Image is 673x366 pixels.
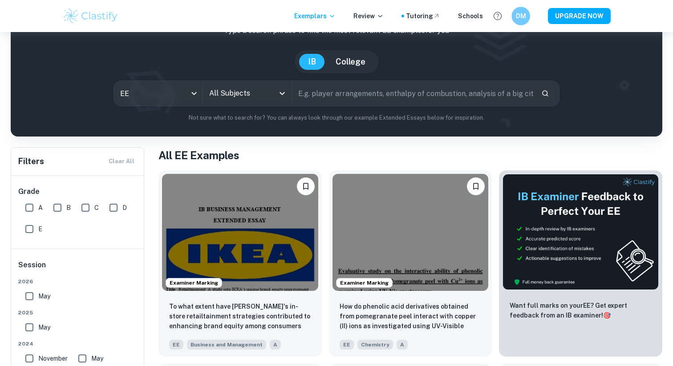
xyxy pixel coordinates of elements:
[299,54,325,70] button: IB
[18,309,138,317] span: 2025
[18,278,138,286] span: 2026
[276,87,288,100] button: Open
[340,340,354,350] span: EE
[18,260,138,278] h6: Session
[397,340,408,350] span: A
[166,279,222,287] span: Examiner Marking
[357,340,393,350] span: Chemistry
[329,170,492,357] a: Examiner MarkingBookmarkHow do phenolic acid derivatives obtained from pomegranate peel interact ...
[66,203,71,213] span: B
[18,186,138,197] h6: Grade
[340,302,482,332] p: How do phenolic acid derivatives obtained from pomegranate peel interact with copper (II) ions as...
[332,174,489,291] img: Chemistry EE example thumbnail: How do phenolic acid derivatives obtaine
[353,11,384,21] p: Review
[162,174,318,291] img: Business and Management EE example thumbnail: To what extent have IKEA's in-store reta
[515,11,526,21] h6: DM
[511,7,530,25] button: DM
[122,203,127,213] span: D
[510,301,652,320] p: Want full marks on your EE ? Get expert feedback from an IB examiner!
[294,11,336,21] p: Exemplars
[187,340,266,350] span: Business and Management
[18,155,44,168] h6: Filters
[292,81,534,106] input: E.g. player arrangements, enthalpy of combustion, analysis of a big city...
[18,340,138,348] span: 2024
[158,170,322,357] a: Examiner MarkingBookmarkTo what extent have IKEA's in-store retailtainment strategies contributed...
[297,177,315,195] button: Bookmark
[538,86,553,101] button: Search
[548,8,611,24] button: UPGRADE NOW
[38,354,68,363] span: November
[158,147,662,163] h1: All EE Examples
[91,354,103,363] span: May
[169,302,311,332] p: To what extent have IKEA's in-store retailtainment strategies contributed to enhancing brand equi...
[327,54,374,70] button: College
[503,174,659,290] img: Thumbnail
[114,81,203,106] div: EE
[406,11,440,21] a: Tutoring
[38,224,42,234] span: E
[458,11,483,21] a: Schools
[38,291,50,301] span: May
[490,8,505,24] button: Help and Feedback
[467,177,485,195] button: Bookmark
[336,279,392,287] span: Examiner Marking
[94,203,99,213] span: C
[270,340,281,350] span: A
[62,7,119,25] img: Clastify logo
[38,203,43,213] span: A
[169,340,183,350] span: EE
[499,170,662,357] a: ThumbnailWant full marks on yourEE? Get expert feedback from an IB examiner!
[18,113,655,122] p: Not sure what to search for? You can always look through our example Extended Essays below for in...
[38,322,50,332] span: May
[603,312,611,319] span: 🎯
